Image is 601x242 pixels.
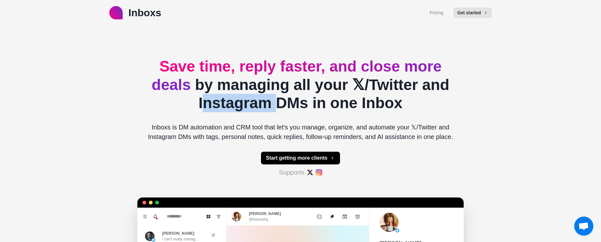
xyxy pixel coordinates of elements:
button: Menu [140,211,150,222]
button: Mark as unread [313,210,326,223]
img: picture [151,238,155,242]
button: Archive [338,210,351,223]
p: Supports [279,168,304,177]
p: @inboxshq [249,217,268,222]
span: Save time, reply faster, and close more deals [152,58,442,93]
button: Add reminder [351,210,364,223]
p: [PERSON_NAME] [249,211,281,217]
button: Notifications [150,211,160,222]
button: Board View [203,211,214,222]
a: logoInboxs [109,5,161,20]
img: picture [232,212,241,221]
button: Start getting more clients [261,152,340,164]
img: # [316,169,322,176]
p: [PERSON_NAME] [162,231,194,236]
div: Open chat [574,217,593,236]
img: # [307,169,313,176]
p: Inboxs is DM automation and CRM tool that let's you manage, organize, and automate your 𝕏/Twitter... [142,122,459,142]
p: Inboxs [128,5,161,20]
img: logo [109,6,123,19]
button: Show unread conversations [214,211,224,222]
img: picture [380,213,399,232]
button: Get started [453,8,492,18]
img: picture [395,229,399,232]
button: Unpin [326,210,338,223]
p: I can't really manag... [162,236,199,242]
img: picture [145,232,155,241]
a: Pricing [430,10,443,16]
h2: by managing all your 𝕏/Twitter and Instagram DMs in one Inbox [142,57,459,112]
